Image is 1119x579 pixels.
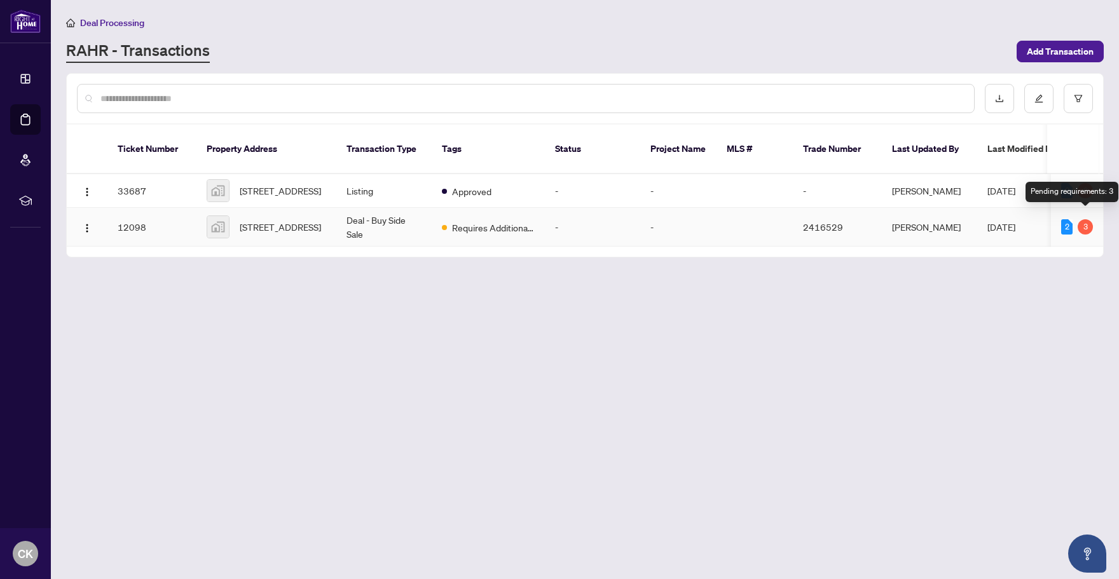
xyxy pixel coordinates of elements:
td: - [640,208,717,247]
img: logo [10,10,41,33]
button: download [985,84,1014,113]
img: thumbnail-img [207,216,229,238]
span: Last Modified Date [987,142,1065,156]
td: Deal - Buy Side Sale [336,208,432,247]
button: edit [1024,84,1054,113]
span: [STREET_ADDRESS] [240,184,321,198]
td: - [640,174,717,208]
img: Logo [82,187,92,197]
span: home [66,18,75,27]
span: edit [1034,94,1043,103]
span: [STREET_ADDRESS] [240,220,321,234]
a: RAHR - Transactions [66,40,210,63]
div: 3 [1078,219,1093,235]
td: - [545,174,640,208]
div: Pending requirements: 3 [1026,182,1118,202]
th: Status [545,125,640,174]
button: Open asap [1068,535,1106,573]
td: 12098 [107,208,196,247]
button: Add Transaction [1017,41,1104,62]
th: Tags [432,125,545,174]
td: Listing [336,174,432,208]
span: [DATE] [987,185,1015,196]
td: - [793,174,882,208]
img: thumbnail-img [207,180,229,201]
th: Trade Number [793,125,882,174]
th: Ticket Number [107,125,196,174]
td: [PERSON_NAME] [882,208,977,247]
th: Property Address [196,125,336,174]
div: 2 [1061,219,1073,235]
th: Last Updated By [882,125,977,174]
th: Project Name [640,125,717,174]
button: filter [1064,84,1093,113]
img: Logo [82,223,92,233]
td: 2416529 [793,208,882,247]
th: MLS # [717,125,793,174]
span: Requires Additional Docs [452,221,535,235]
td: [PERSON_NAME] [882,174,977,208]
span: download [995,94,1004,103]
span: Approved [452,184,491,198]
td: - [545,208,640,247]
span: filter [1074,94,1083,103]
th: Last Modified Date [977,125,1092,174]
th: Transaction Type [336,125,432,174]
span: Add Transaction [1027,41,1094,62]
span: Deal Processing [80,17,144,29]
span: CK [18,545,33,562]
button: Logo [77,181,97,201]
button: Logo [77,217,97,237]
td: 33687 [107,174,196,208]
span: [DATE] [987,221,1015,233]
